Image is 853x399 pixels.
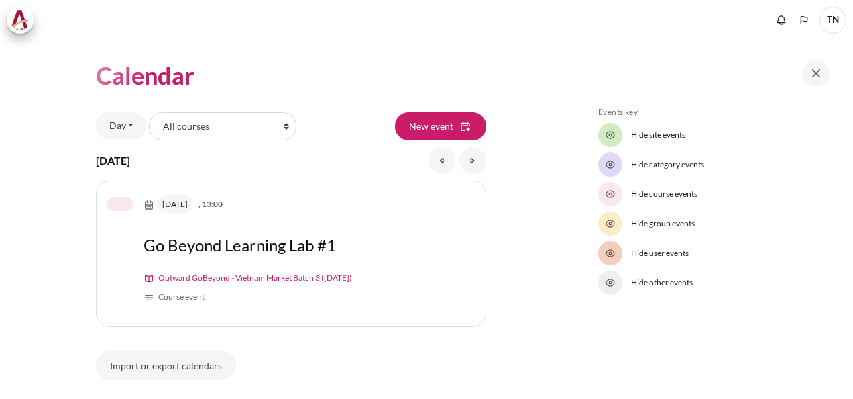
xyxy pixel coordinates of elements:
[144,234,425,255] h3: Go Beyond Learning Lab #1
[604,247,617,260] img: Hide user events
[631,159,803,171] span: Hide category events
[631,188,803,200] span: Hide course events
[109,118,126,132] span: Day
[7,7,40,34] a: Architeck Architeck
[598,182,823,206] a: Hide course events Hide course events
[604,217,617,230] img: Hide group events
[11,10,30,30] img: Architeck
[604,158,617,171] img: Hide category events
[604,276,617,290] img: Hide other events
[604,187,617,201] img: Hide course events
[157,195,223,213] div: , 13:00
[598,107,823,295] section: Blocks
[409,119,453,133] span: New event
[631,247,803,259] span: Hide user events
[771,10,791,30] div: Show notification window with no new notifications
[598,152,823,177] a: Hide category events Hide category events
[631,277,803,289] span: Hide other events
[96,351,236,380] a: Import or export calendars
[96,152,130,169] h4: [DATE]
[158,292,205,302] span: Course event
[158,273,352,283] span: Outward GoBeyond - Vietnam Market Batch 3 ([DATE])
[395,112,486,140] button: New event
[598,212,823,236] a: Hide group events Hide group events
[631,129,803,141] span: Hide site events
[96,60,194,91] h1: Calendar
[819,7,846,34] span: TN
[604,128,617,142] img: Hide site events
[598,107,823,118] h5: Events key
[631,218,803,230] span: Hide group events
[794,10,814,30] button: Languages
[598,123,823,147] a: Hide site events Hide site events
[598,241,823,265] a: Hide user events Hide user events
[157,195,193,213] a: [DATE]
[598,271,823,295] a: Hide other events Hide other events
[144,269,425,287] a: Outward GoBeyond - Vietnam Market Batch 3 ([DATE])
[819,7,846,34] a: User menu
[96,112,146,139] button: Day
